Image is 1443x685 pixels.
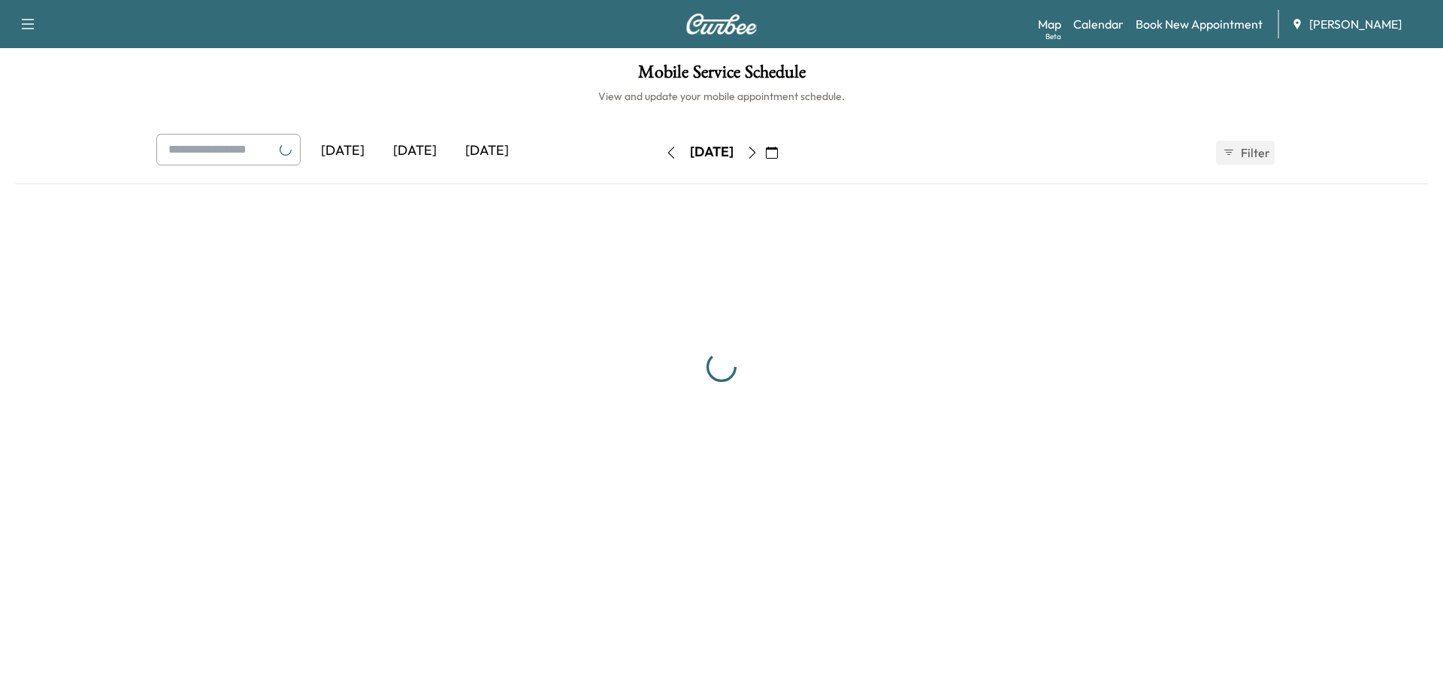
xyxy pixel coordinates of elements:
[1073,15,1124,33] a: Calendar
[1309,15,1402,33] span: [PERSON_NAME]
[15,63,1428,89] h1: Mobile Service Schedule
[1216,141,1275,165] button: Filter
[379,134,451,168] div: [DATE]
[1241,144,1268,162] span: Filter
[1045,31,1061,42] div: Beta
[690,143,734,162] div: [DATE]
[1136,15,1263,33] a: Book New Appointment
[451,134,523,168] div: [DATE]
[1038,15,1061,33] a: MapBeta
[307,134,379,168] div: [DATE]
[15,89,1428,104] h6: View and update your mobile appointment schedule.
[685,14,758,35] img: Curbee Logo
